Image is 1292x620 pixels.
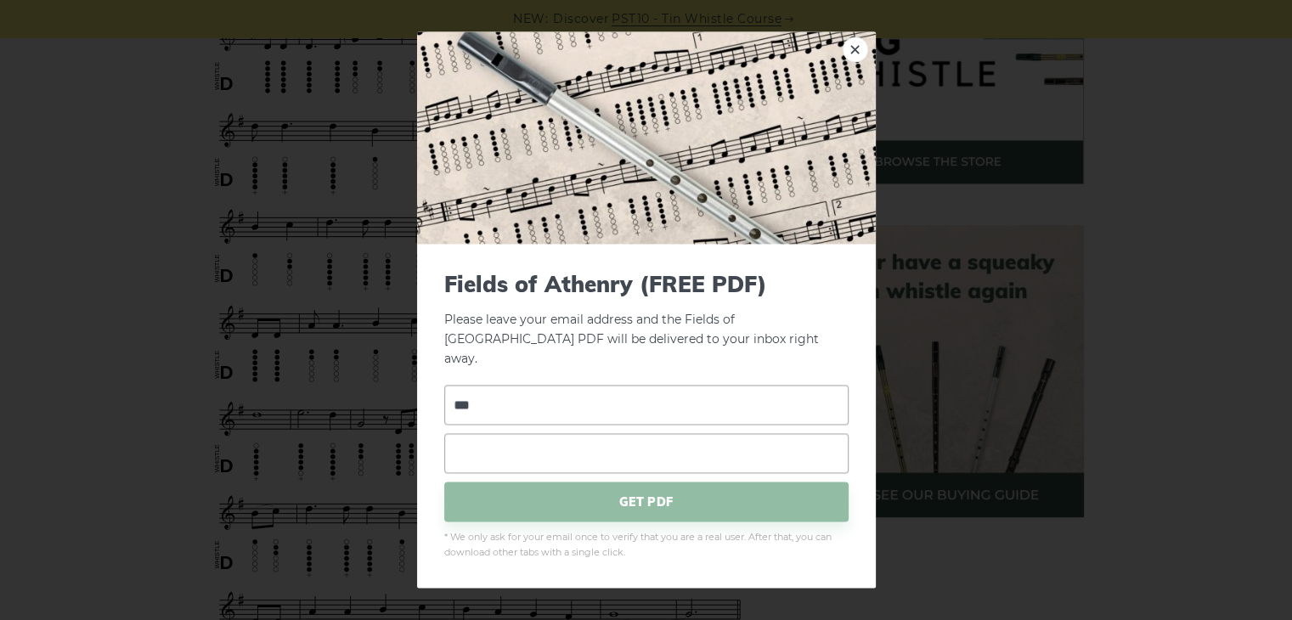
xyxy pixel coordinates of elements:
[444,531,849,561] span: * We only ask for your email once to verify that you are a real user. After that, you can downloa...
[444,271,849,368] p: Please leave your email address and the Fields of [GEOGRAPHIC_DATA] PDF will be delivered to your...
[843,37,868,62] a: ×
[444,482,849,522] span: GET PDF
[444,271,849,297] span: Fields of Athenry (FREE PDF)
[417,31,876,244] img: Tin Whistle Tab Preview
